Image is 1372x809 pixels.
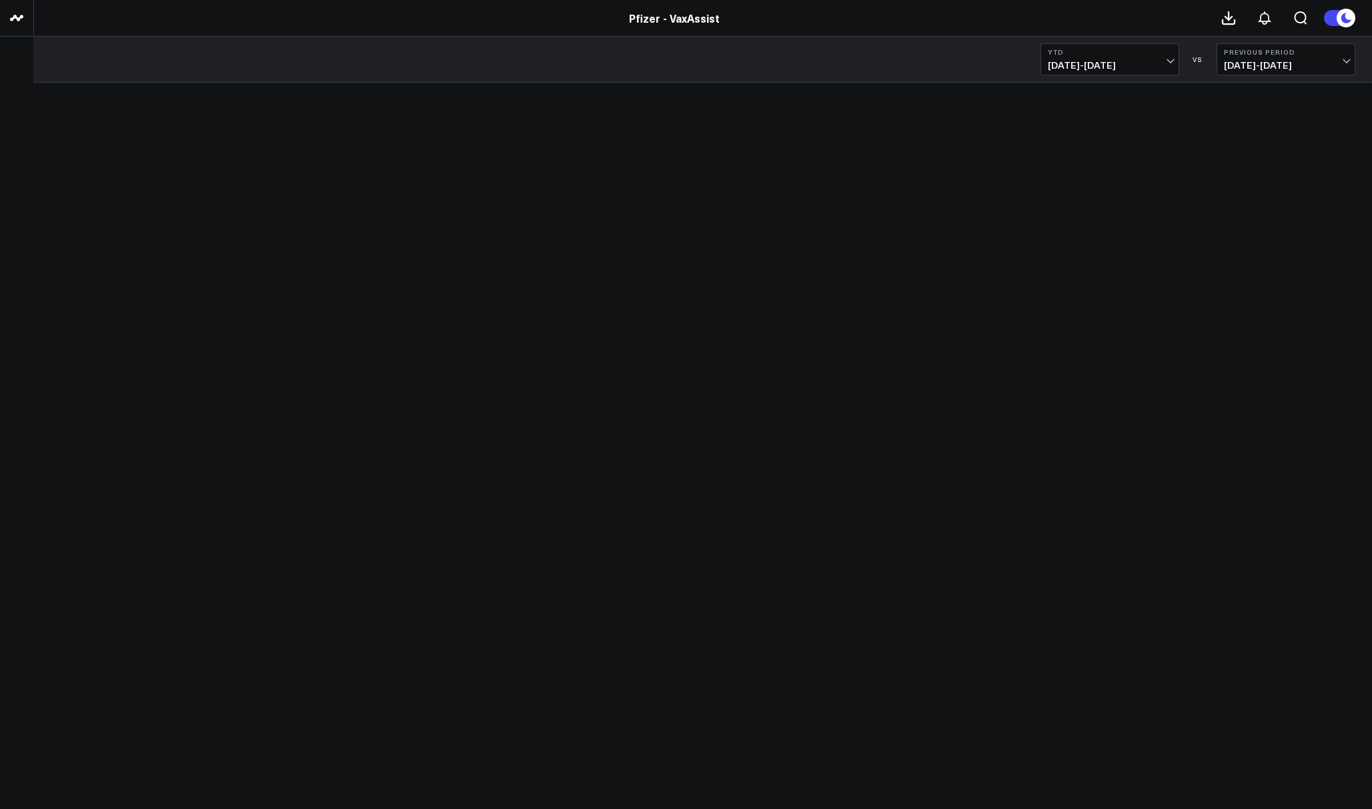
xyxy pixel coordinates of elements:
[629,11,720,25] a: Pfizer - VaxAssist
[1224,48,1348,56] b: Previous Period
[1048,60,1172,71] span: [DATE] - [DATE]
[1186,55,1210,63] div: VS
[1048,48,1172,56] b: YTD
[1041,43,1179,75] button: YTD[DATE]-[DATE]
[1217,43,1355,75] button: Previous Period[DATE]-[DATE]
[1224,60,1348,71] span: [DATE] - [DATE]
